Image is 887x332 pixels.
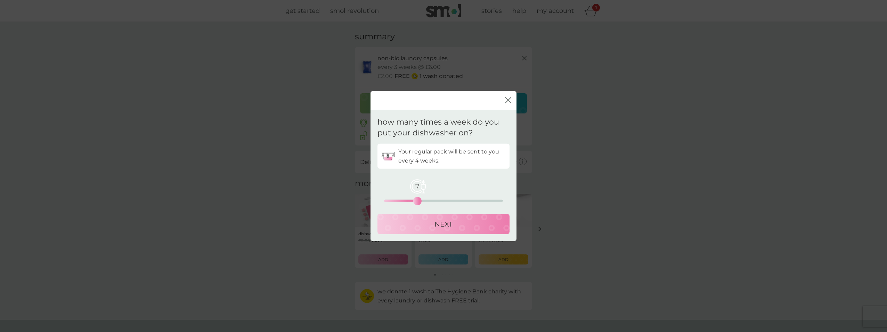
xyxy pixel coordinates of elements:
button: NEXT [377,214,510,234]
p: how many times a week do you put your dishwasher on? [377,117,510,139]
span: 7 [409,177,426,195]
button: close [505,97,511,104]
p: Your regular pack will be sent to you every 4 weeks. [398,147,506,165]
p: NEXT [434,218,453,229]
